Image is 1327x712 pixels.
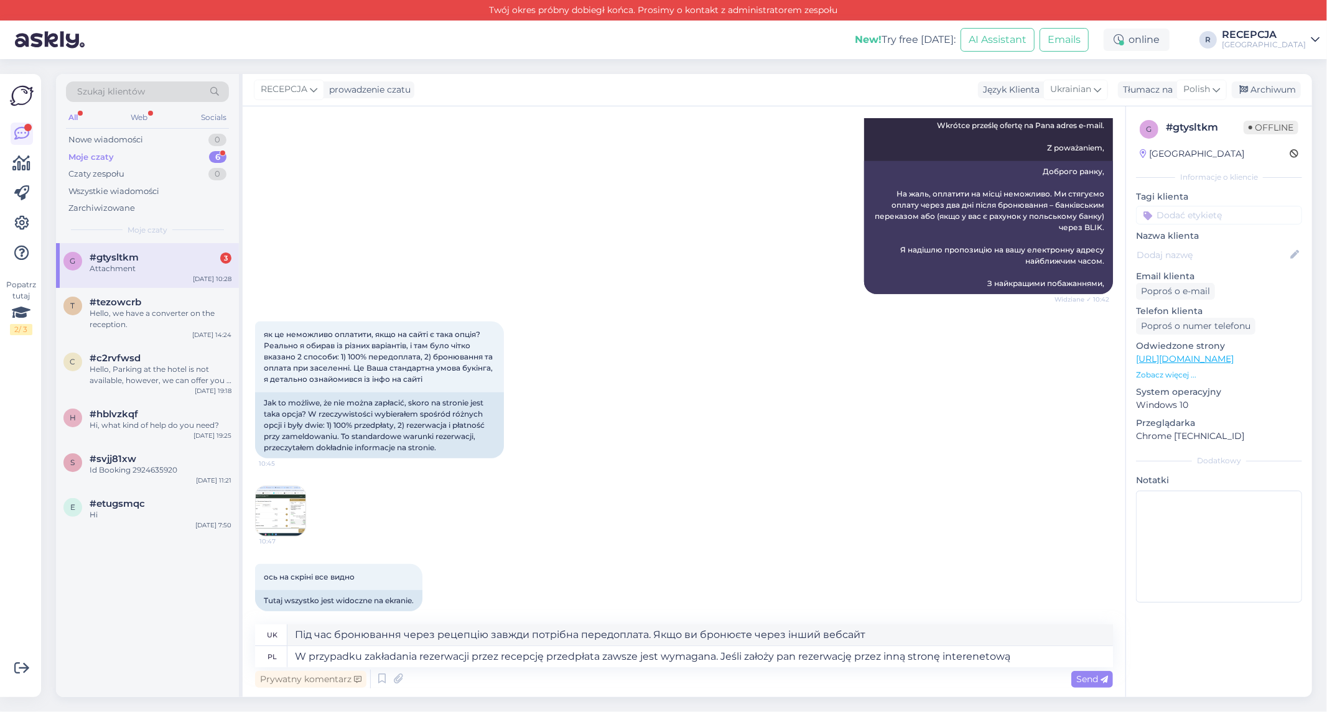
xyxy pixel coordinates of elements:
input: Dodać etykietę [1136,206,1302,224]
span: Offline [1244,121,1298,134]
div: pl [268,646,277,667]
div: Wszystkie wiadomości [68,185,159,198]
div: 3 [220,252,231,264]
div: 0 [208,134,226,146]
div: Język Klienta [978,83,1040,96]
div: [DATE] 19:18 [195,386,231,395]
p: System operacyjny [1136,386,1302,399]
div: Dodatkowy [1136,455,1302,466]
button: Emails [1040,28,1089,52]
span: RECEPCJA [261,83,307,96]
span: #etugsmqc [90,498,145,509]
div: Tłumacz na [1118,83,1173,96]
span: 10:47 [259,537,306,546]
div: All [66,109,80,126]
div: Zarchiwizowane [68,202,135,215]
span: Send [1076,673,1108,685]
div: R [1199,31,1217,49]
div: [GEOGRAPHIC_DATA] [1222,40,1306,50]
div: Id Booking 2924635920 [90,465,231,476]
div: Tutaj wszystko jest widoczne na ekranie. [255,590,422,611]
button: AI Assistant [961,28,1035,52]
span: #svjj81xw [90,453,136,465]
span: #hblvzkqf [90,409,138,420]
div: Jak to możliwe, że nie można zapłacić, skoro na stronie jest taka opcja? W rzeczywistości wybiera... [255,392,504,458]
div: 2 / 3 [10,324,32,335]
p: Notatki [1136,474,1302,487]
span: 10:47 [259,612,305,621]
div: Try free [DATE]: [855,32,956,47]
b: New! [855,34,882,45]
div: [DATE] 11:21 [196,476,231,485]
div: Czaty zespołu [68,168,124,180]
span: Szukaj klientów [77,85,145,98]
span: Ukrainian [1050,83,1091,96]
span: g [70,256,76,266]
div: [GEOGRAPHIC_DATA] [1140,147,1244,160]
div: # gtysltkm [1166,120,1244,135]
div: Hi [90,509,231,520]
a: RECEPCJA[GEOGRAPHIC_DATA] [1222,30,1320,50]
span: Widziane ✓ 10:42 [1055,295,1109,304]
div: Informacje o kliencie [1136,172,1302,183]
div: Popatrz tutaj [10,279,32,335]
div: Moje czaty [68,151,114,164]
span: #c2rvfwsd [90,353,141,364]
span: Moje czaty [128,224,167,236]
div: [DATE] 19:25 [193,431,231,440]
p: Email klienta [1136,270,1302,283]
div: 6 [209,151,226,164]
input: Dodaj nazwę [1137,248,1288,262]
div: online [1104,29,1170,51]
p: Nazwa klienta [1136,229,1302,243]
span: e [70,502,75,512]
div: Poproś o numer telefonu [1136,318,1255,335]
div: Web [129,109,151,126]
span: 10:45 [259,459,305,468]
span: як це неможливо оплатити, якщо на сайті є така опція? Реально я обирав із різних варіантів, і там... [264,330,495,384]
textarea: W przypadku zakładania rezerwacji przez recepcję przedpłata zawsze jest wymagana. Jeśli założy pa... [287,646,1113,667]
p: Windows 10 [1136,399,1302,412]
div: 0 [208,168,226,180]
p: Przeglądarka [1136,417,1302,430]
div: [DATE] 10:28 [193,274,231,284]
div: Hello, Parking at the hotel is not available, however, we can offer you a special parking space u... [90,364,231,386]
div: RECEPCJA [1222,30,1306,40]
span: c [70,357,76,366]
p: Tagi klienta [1136,190,1302,203]
span: Polish [1183,83,1210,96]
div: Attachment [90,263,231,274]
span: #gtysltkm [90,252,139,263]
span: s [71,458,75,467]
span: h [70,413,76,422]
div: [DATE] 14:24 [192,330,231,340]
span: g [1147,124,1152,134]
div: Доброго ранку, На жаль, оплатити на місці неможливо. Ми стягуємо оплату через два дні після броню... [864,161,1113,294]
span: #tezowcrb [90,297,141,308]
p: Telefon klienta [1136,305,1302,318]
textarea: Під час бронювання через рецепцію завжди потрібна передоплата. Якщо ви бронюєте через інший вебсайт [287,624,1113,645]
div: Prywatny komentarz [255,671,366,688]
div: Hello, we have a converter on the reception. [90,308,231,330]
div: Nowe wiadomości [68,134,143,146]
img: Attachment [256,486,305,536]
a: [URL][DOMAIN_NAME] [1136,353,1234,364]
p: Chrome [TECHNICAL_ID] [1136,430,1302,443]
div: uk [267,624,277,645]
img: Askly Logo [10,84,34,108]
div: Archiwum [1232,81,1301,98]
div: Poproś o e-mail [1136,283,1215,300]
div: Hi, what kind of help do you need? [90,420,231,431]
span: t [71,301,75,310]
div: prowadzenie czatu [324,83,411,96]
p: Odwiedzone strony [1136,340,1302,353]
p: Zobacz więcej ... [1136,369,1302,381]
span: ось на скріні все видно [264,572,355,581]
div: Socials [198,109,229,126]
div: [DATE] 7:50 [195,520,231,530]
